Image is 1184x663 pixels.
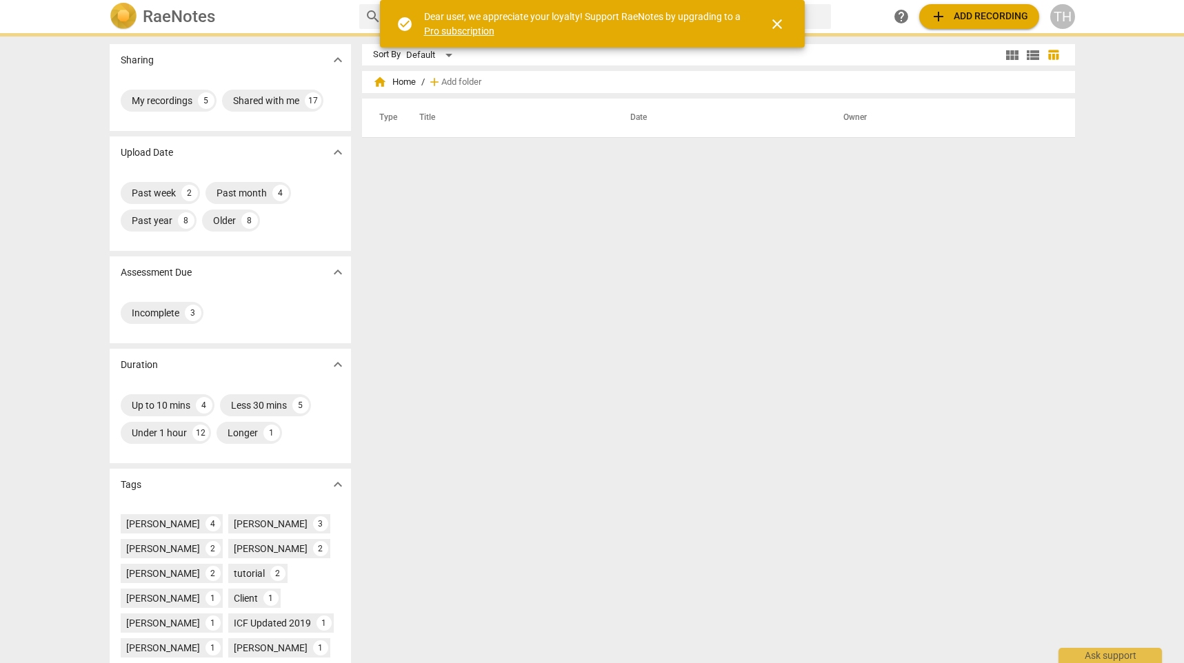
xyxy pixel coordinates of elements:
[126,591,200,605] div: [PERSON_NAME]
[192,425,209,441] div: 12
[930,8,1028,25] span: Add recording
[205,591,221,606] div: 1
[263,425,280,441] div: 1
[769,16,785,32] span: close
[110,3,348,30] a: LogoRaeNotes
[373,75,416,89] span: Home
[121,478,141,492] p: Tags
[205,541,221,556] div: 2
[234,542,308,555] div: [PERSON_NAME]
[328,474,348,495] button: Show more
[330,264,346,280] span: expand_more
[234,517,308,531] div: [PERSON_NAME]
[313,640,328,655] div: 1
[305,92,321,109] div: 17
[205,615,221,631] div: 1
[373,50,401,60] div: Sort By
[234,591,258,605] div: Client
[368,99,403,137] th: Type
[132,426,187,440] div: Under 1 hour
[181,185,198,201] div: 2
[126,542,200,555] div: [PERSON_NAME]
[614,99,827,137] th: Date
[328,262,348,283] button: Show more
[330,52,346,68] span: expand_more
[121,265,192,280] p: Assessment Due
[1058,648,1162,663] div: Ask support
[1050,4,1075,29] button: TH
[196,397,212,414] div: 4
[313,516,328,531] div: 3
[441,77,481,88] span: Add folder
[126,517,200,531] div: [PERSON_NAME]
[234,616,311,630] div: ICF Updated 2019
[328,142,348,163] button: Show more
[231,398,287,412] div: Less 30 mins
[403,99,614,137] th: Title
[397,16,413,32] span: check_circle
[930,8,947,25] span: add
[228,426,258,440] div: Longer
[761,8,794,41] button: Close
[121,358,158,372] p: Duration
[330,356,346,373] span: expand_more
[132,186,176,200] div: Past week
[421,77,425,88] span: /
[121,53,154,68] p: Sharing
[272,185,289,201] div: 4
[428,75,441,89] span: add
[126,567,200,580] div: [PERSON_NAME]
[241,212,258,229] div: 8
[110,3,137,30] img: Logo
[234,641,308,655] div: [PERSON_NAME]
[424,10,744,38] div: Dear user, we appreciate your loyalty! Support RaeNotes by upgrading to a
[143,7,215,26] h2: RaeNotes
[328,50,348,70] button: Show more
[132,306,179,320] div: Incomplete
[373,75,387,89] span: home
[292,397,309,414] div: 5
[205,566,221,581] div: 2
[1023,45,1043,65] button: List view
[889,4,914,29] a: Help
[827,99,1061,137] th: Owner
[365,8,381,25] span: search
[424,25,494,37] a: Pro subscription
[132,398,190,412] div: Up to 10 mins
[317,615,332,631] div: 1
[205,640,221,655] div: 1
[213,214,236,227] div: Older
[178,212,194,229] div: 8
[1043,45,1064,65] button: Table view
[1004,47,1021,63] span: view_module
[126,616,200,630] div: [PERSON_NAME]
[1025,47,1041,63] span: view_list
[132,94,192,108] div: My recordings
[328,354,348,375] button: Show more
[185,305,201,321] div: 3
[1002,45,1023,65] button: Tile view
[198,92,214,109] div: 5
[893,8,910,25] span: help
[233,94,299,108] div: Shared with me
[121,145,173,160] p: Upload Date
[406,44,457,66] div: Default
[313,541,328,556] div: 2
[126,641,200,655] div: [PERSON_NAME]
[330,476,346,493] span: expand_more
[234,567,265,580] div: tutorial
[270,566,285,581] div: 2
[330,144,346,161] span: expand_more
[1047,48,1060,61] span: table_chart
[205,516,221,531] div: 4
[919,4,1039,29] button: Upload
[217,186,267,200] div: Past month
[132,214,172,227] div: Past year
[263,591,279,606] div: 1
